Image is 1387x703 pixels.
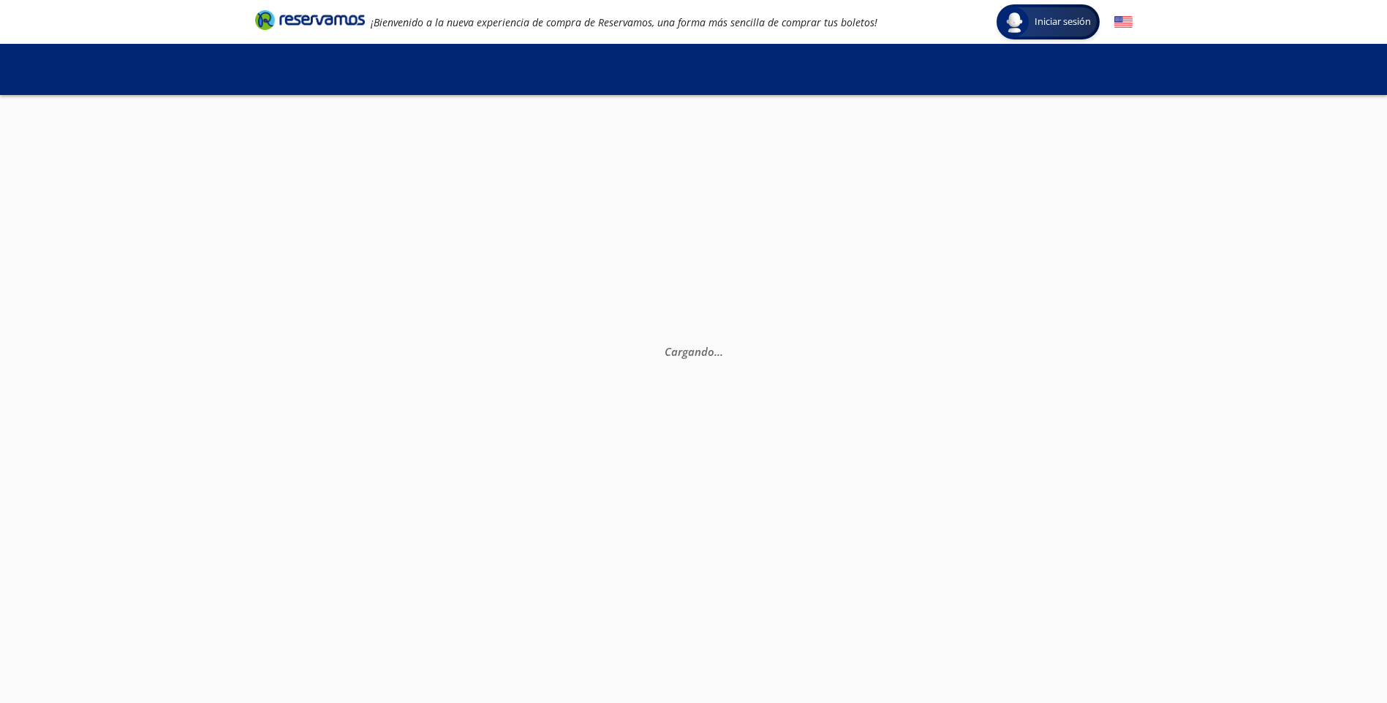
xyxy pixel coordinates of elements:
[255,9,365,35] a: Brand Logo
[665,344,723,359] em: Cargando
[714,344,717,359] span: .
[371,15,877,29] em: ¡Bienvenido a la nueva experiencia de compra de Reservamos, una forma más sencilla de comprar tus...
[717,344,720,359] span: .
[1114,13,1133,31] button: English
[255,9,365,31] i: Brand Logo
[1029,15,1097,29] span: Iniciar sesión
[720,344,723,359] span: .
